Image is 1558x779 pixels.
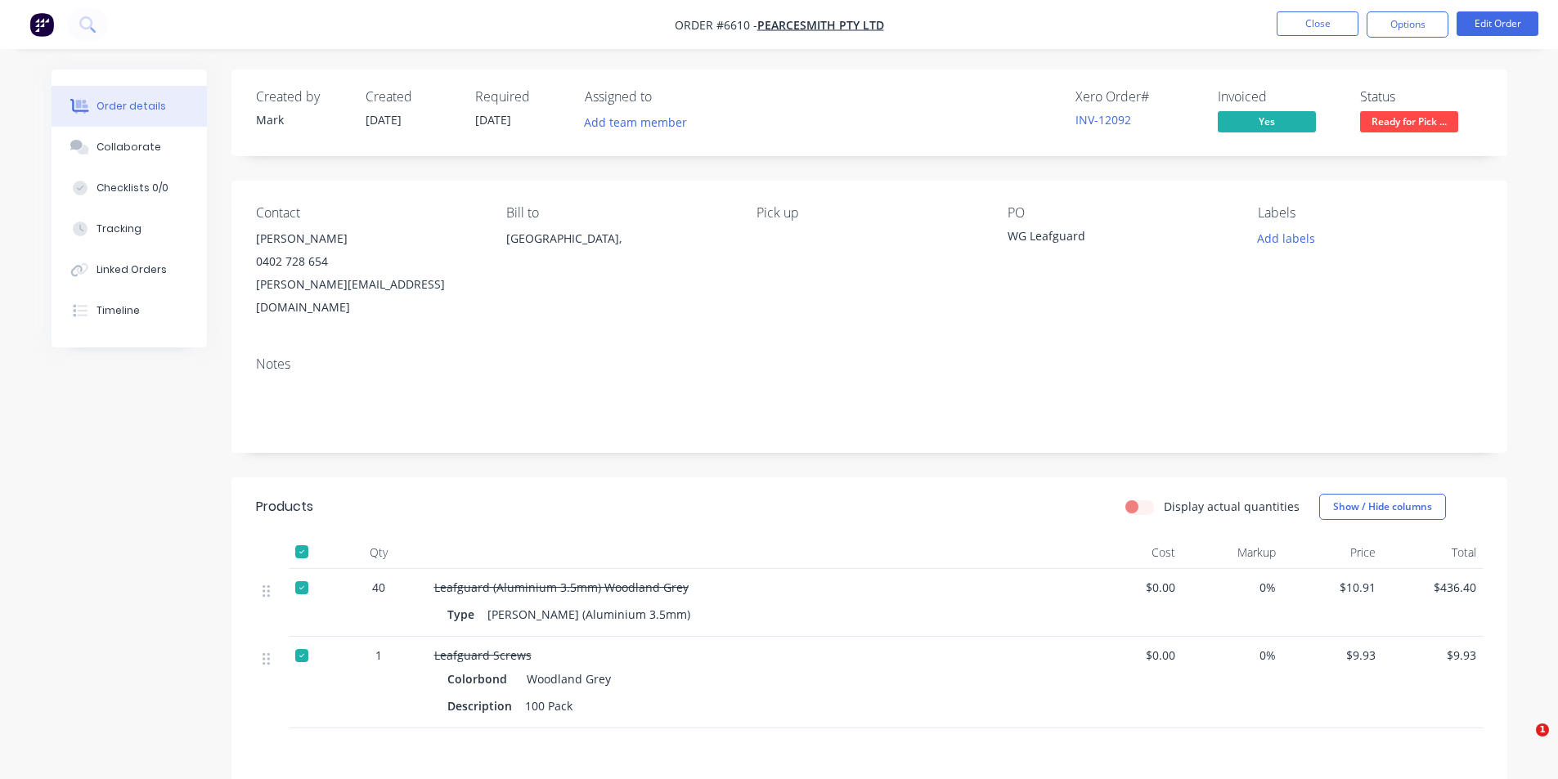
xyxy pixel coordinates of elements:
[29,12,54,37] img: Factory
[1367,11,1448,38] button: Options
[506,227,730,250] div: [GEOGRAPHIC_DATA],
[1008,227,1212,250] div: WG Leafguard
[1089,579,1176,596] span: $0.00
[447,667,514,691] div: Colorbond
[434,647,532,663] span: Leafguard Screws
[330,536,428,569] div: Qty
[1249,227,1324,249] button: Add labels
[256,356,1483,372] div: Notes
[1289,647,1376,664] span: $9.93
[1008,205,1232,221] div: PO
[1188,579,1276,596] span: 0%
[519,694,579,718] div: 100 Pack
[256,273,480,319] div: [PERSON_NAME][EMAIL_ADDRESS][DOMAIN_NAME]
[1182,536,1282,569] div: Markup
[447,602,481,626] div: Type
[757,17,884,33] a: PearceSmith Pty Ltd
[506,227,730,280] div: [GEOGRAPHIC_DATA],
[1075,89,1198,105] div: Xero Order #
[481,602,697,626] div: [PERSON_NAME] (Aluminium 3.5mm)
[97,222,141,236] div: Tracking
[97,99,166,114] div: Order details
[1082,536,1183,569] div: Cost
[585,89,748,105] div: Assigned to
[1382,536,1483,569] div: Total
[97,303,140,318] div: Timeline
[475,89,565,105] div: Required
[1536,723,1549,736] span: 1
[1075,112,1131,128] a: INV-12092
[52,249,207,290] button: Linked Orders
[372,579,385,596] span: 40
[520,667,611,691] div: Woodland Grey
[1319,494,1446,520] button: Show / Hide columns
[434,580,689,595] span: Leafguard (Aluminium 3.5mm) Woodland Grey
[1164,498,1300,515] label: Display actual quantities
[256,89,346,105] div: Created by
[375,647,382,664] span: 1
[1502,723,1542,763] iframe: Intercom live chat
[366,89,456,105] div: Created
[1089,647,1176,664] span: $0.00
[675,17,757,33] span: Order #6610 -
[447,694,519,718] div: Description
[1389,647,1476,664] span: $9.93
[1360,89,1483,105] div: Status
[97,181,168,195] div: Checklists 0/0
[52,208,207,249] button: Tracking
[256,205,480,221] div: Contact
[52,290,207,331] button: Timeline
[757,205,981,221] div: Pick up
[256,497,313,517] div: Products
[1360,111,1458,132] span: Ready for Pick ...
[575,111,695,133] button: Add team member
[1258,205,1482,221] div: Labels
[366,112,402,128] span: [DATE]
[97,140,161,154] div: Collaborate
[506,205,730,221] div: Bill to
[1282,536,1383,569] div: Price
[256,111,346,128] div: Mark
[97,262,167,277] div: Linked Orders
[256,250,480,273] div: 0402 728 654
[52,168,207,208] button: Checklists 0/0
[1277,11,1358,36] button: Close
[1360,111,1458,136] button: Ready for Pick ...
[585,111,696,133] button: Add team member
[1389,579,1476,596] span: $436.40
[256,227,480,250] div: [PERSON_NAME]
[1289,579,1376,596] span: $10.91
[1218,111,1316,132] span: Yes
[475,112,511,128] span: [DATE]
[52,127,207,168] button: Collaborate
[52,86,207,127] button: Order details
[1218,89,1340,105] div: Invoiced
[1457,11,1538,36] button: Edit Order
[256,227,480,319] div: [PERSON_NAME]0402 728 654[PERSON_NAME][EMAIL_ADDRESS][DOMAIN_NAME]
[1188,647,1276,664] span: 0%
